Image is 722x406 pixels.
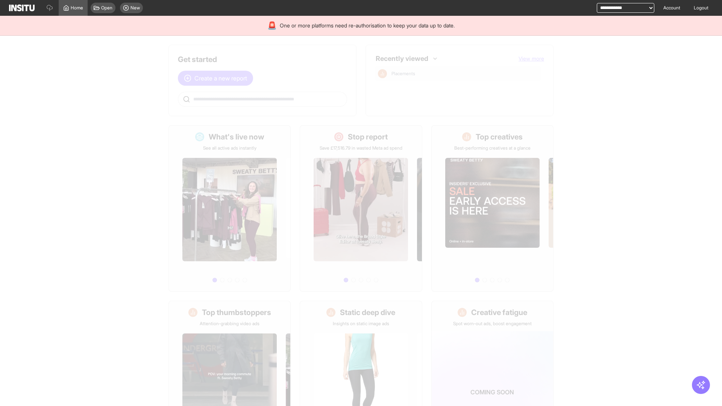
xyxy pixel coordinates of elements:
span: One or more platforms need re-authorisation to keep your data up to date. [280,22,455,29]
div: 🚨 [267,20,277,31]
span: New [130,5,140,11]
img: Logo [9,5,35,11]
span: Open [101,5,112,11]
span: Home [71,5,83,11]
